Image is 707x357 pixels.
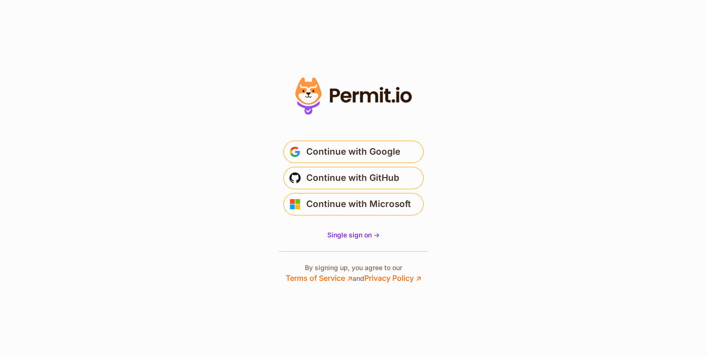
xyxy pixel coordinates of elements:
button: Continue with Microsoft [283,193,424,215]
span: Continue with GitHub [306,171,399,186]
span: Continue with Microsoft [306,197,411,212]
p: By signing up, you agree to our and [286,263,421,284]
span: Single sign on -> [327,231,380,239]
a: Single sign on -> [327,230,380,240]
a: Privacy Policy ↗ [364,273,421,283]
span: Continue with Google [306,144,400,159]
button: Continue with Google [283,141,424,163]
a: Terms of Service ↗ [286,273,353,283]
button: Continue with GitHub [283,167,424,189]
